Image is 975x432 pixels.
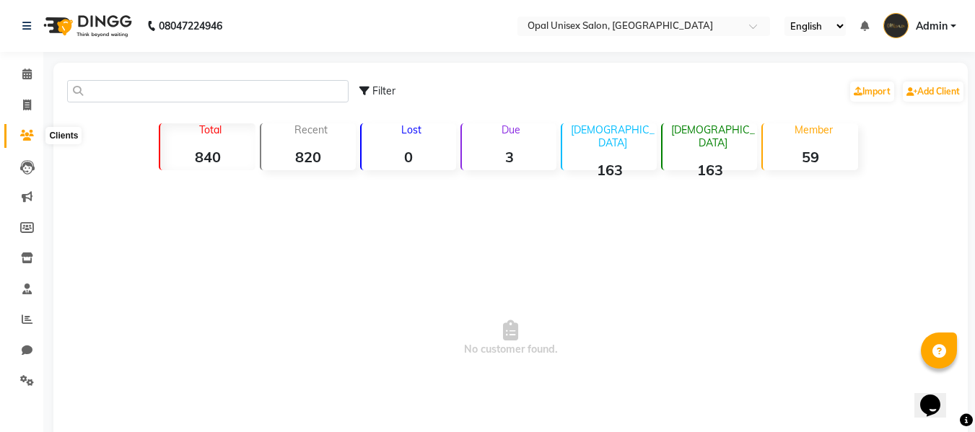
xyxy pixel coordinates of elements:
p: Member [769,123,857,136]
p: [DEMOGRAPHIC_DATA] [668,123,757,149]
span: Admin [916,19,948,34]
div: Clients [45,127,82,144]
a: Import [850,81,894,102]
strong: 820 [261,148,356,166]
p: Due [465,123,556,136]
img: logo [37,6,136,46]
b: 08047224946 [159,6,222,46]
span: Filter [372,84,395,97]
p: [DEMOGRAPHIC_DATA] [568,123,657,149]
p: Total [166,123,255,136]
strong: 0 [362,148,456,166]
iframe: chat widget [914,374,961,418]
strong: 163 [562,161,657,179]
p: Lost [367,123,456,136]
strong: 3 [462,148,556,166]
input: Search by Name/Mobile/Email/Code [67,80,349,102]
strong: 59 [763,148,857,166]
a: Add Client [903,81,963,102]
strong: 840 [160,148,255,166]
img: Admin [883,13,909,38]
strong: 163 [663,161,757,179]
p: Recent [267,123,356,136]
